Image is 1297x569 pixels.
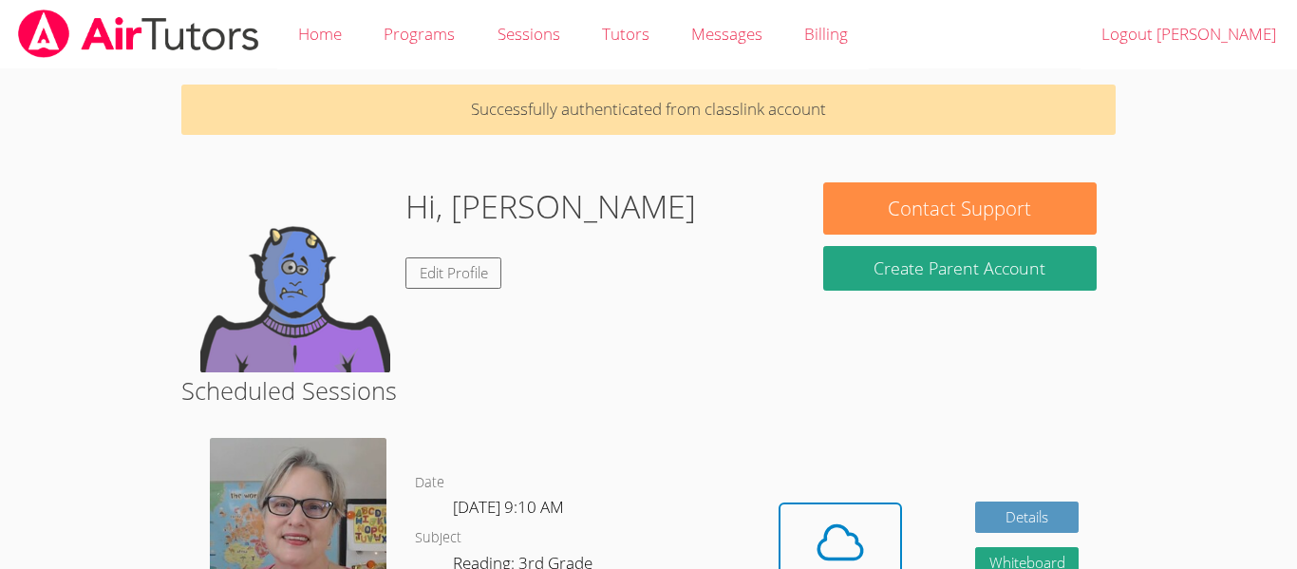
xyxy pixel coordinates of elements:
[823,246,1097,291] button: Create Parent Account
[405,257,502,289] a: Edit Profile
[405,182,696,231] h1: Hi, [PERSON_NAME]
[823,182,1097,235] button: Contact Support
[200,182,390,372] img: default.png
[16,9,261,58] img: airtutors_banner-c4298cdbf04f3fff15de1276eac7730deb9818008684d7c2e4769d2f7ddbe033.png
[415,471,444,495] dt: Date
[181,372,1116,408] h2: Scheduled Sessions
[975,502,1080,533] a: Details
[453,496,564,518] span: [DATE] 9:10 AM
[691,23,762,45] span: Messages
[181,85,1116,135] p: Successfully authenticated from classlink account
[415,526,461,550] dt: Subject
